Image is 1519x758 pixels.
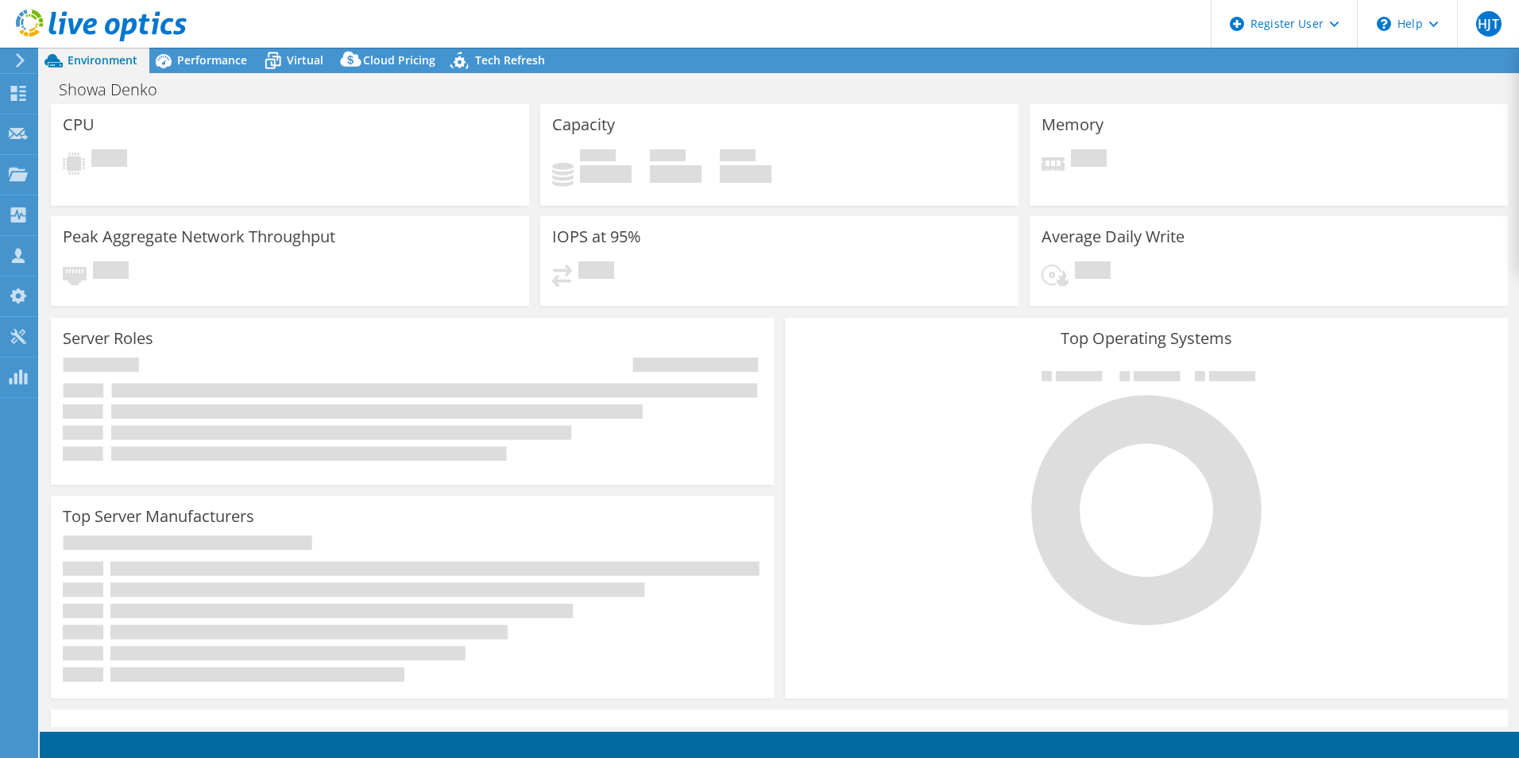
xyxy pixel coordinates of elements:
[91,149,127,171] span: Pending
[720,149,756,165] span: Total
[1071,149,1107,171] span: Pending
[177,52,247,68] span: Performance
[580,165,632,183] h4: 0 GiB
[1042,116,1103,133] h3: Memory
[475,52,545,68] span: Tech Refresh
[63,116,95,133] h3: CPU
[580,149,616,165] span: Used
[1042,228,1185,246] h3: Average Daily Write
[287,52,323,68] span: Virtual
[650,165,702,183] h4: 0 GiB
[1377,17,1391,31] svg: \n
[578,261,614,283] span: Pending
[63,228,335,246] h3: Peak Aggregate Network Throughput
[93,261,129,283] span: Pending
[720,165,771,183] h4: 0 GiB
[650,149,686,165] span: Free
[552,228,641,246] h3: IOPS at 95%
[363,52,435,68] span: Cloud Pricing
[797,330,1496,347] h3: Top Operating Systems
[1476,11,1502,37] span: HJT
[552,116,615,133] h3: Capacity
[63,508,254,525] h3: Top Server Manufacturers
[63,330,153,347] h3: Server Roles
[52,81,182,99] h1: Showa Denko
[68,52,137,68] span: Environment
[1075,261,1111,283] span: Pending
